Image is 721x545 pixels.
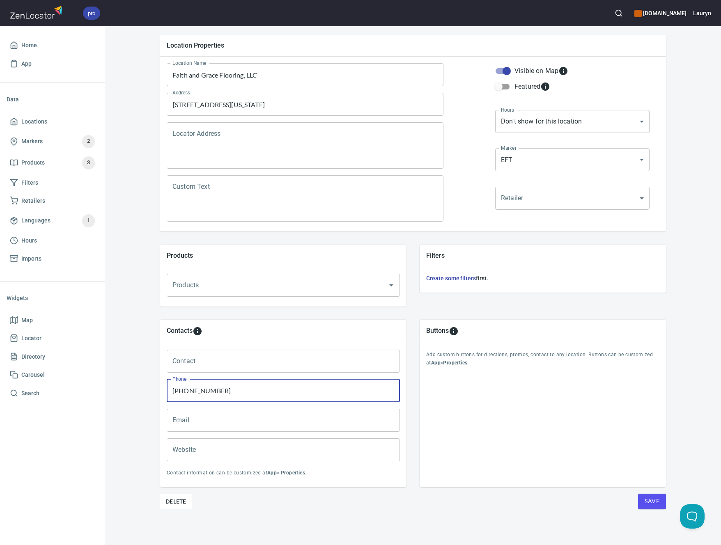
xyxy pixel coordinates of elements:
a: Hours [7,231,98,250]
a: Create some filters [426,275,476,282]
img: zenlocator [10,3,65,21]
a: Imports [7,250,98,268]
a: App [7,55,98,73]
p: Add custom buttons for directions, promos, contact to any location. Buttons can be customized at > . [426,351,659,367]
svg: Featured locations are moved to the top of the search results list. [540,82,550,92]
button: Save [638,494,666,509]
span: Search [21,388,39,398]
p: Contact information can be customized at > . [167,469,400,477]
a: Filters [7,174,98,192]
button: Lauryn [693,4,711,22]
b: App [267,470,277,476]
a: Carousel [7,366,98,384]
span: Retailers [21,196,45,206]
b: Properties [443,360,467,366]
input: Products [170,277,373,293]
span: 2 [82,137,95,146]
div: Don't show for this location [495,110,650,133]
span: Home [21,40,37,50]
iframe: Help Scout Beacon - Open [680,504,705,529]
a: Search [7,384,98,403]
a: Map [7,311,98,330]
div: Visible on Map [514,66,568,76]
span: Locator [21,333,41,343]
a: Markers2 [7,131,98,152]
span: Filters [21,178,38,188]
li: Widgets [7,288,98,308]
a: Directory [7,348,98,366]
span: 3 [82,158,95,167]
div: EFT [495,148,650,171]
a: Locations [7,112,98,131]
span: Map [21,315,33,325]
span: Languages [21,215,51,226]
span: Carousel [21,370,45,380]
h5: Contacts [167,326,193,336]
svg: To add custom buttons for locations, please go to Apps > Properties > Buttons. [449,326,459,336]
div: Featured [514,82,550,92]
button: Search [610,4,628,22]
span: App [21,59,32,69]
div: pro [83,7,100,20]
span: Markers [21,136,43,147]
h6: [DOMAIN_NAME] [634,9,687,18]
button: color-CE600E [634,10,642,17]
span: Locations [21,117,47,127]
svg: To add custom contact information for locations, please go to Apps > Properties > Contacts. [193,326,202,336]
h5: Buttons [426,326,449,336]
h5: Location Properties [167,41,659,50]
li: Data [7,89,98,109]
h6: first. [426,274,659,283]
a: Retailers [7,192,98,210]
b: Properties [281,470,305,476]
a: Languages1 [7,210,98,231]
a: Home [7,36,98,55]
div: ​ [495,187,650,210]
h6: Lauryn [693,9,711,18]
h5: Filters [426,251,659,260]
button: Open [386,279,397,291]
span: Products [21,158,45,168]
span: pro [83,9,100,18]
a: Products3 [7,152,98,174]
svg: Whether the location is visible on the map. [558,66,568,76]
span: 1 [82,216,95,225]
span: Save [645,496,659,506]
span: Imports [21,254,41,264]
b: App [431,360,441,366]
span: Hours [21,236,37,246]
h5: Products [167,251,400,260]
span: Delete [165,497,186,506]
span: Directory [21,352,45,362]
a: Locator [7,329,98,348]
button: Delete [160,494,192,509]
